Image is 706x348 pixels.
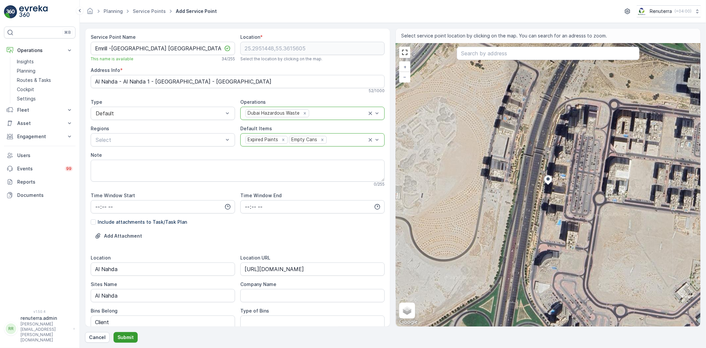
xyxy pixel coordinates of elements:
a: Homepage [86,10,94,16]
p: Routes & Tasks [17,77,51,84]
button: Upload File [91,231,146,241]
button: Renuterra(+04:00) [637,5,701,17]
p: Renuterra [650,8,672,15]
a: Users [4,149,75,162]
div: RR [6,323,16,334]
a: Service Points [133,8,166,14]
a: Settings [14,94,75,103]
p: 99 [66,166,71,171]
p: 52 / 1000 [369,88,385,93]
label: Type [91,99,102,105]
p: Settings [17,95,36,102]
input: Search by address [457,47,639,60]
label: Bins Belong [91,308,118,314]
button: RRrenuterra.admin[PERSON_NAME][EMAIL_ADDRESS][PERSON_NAME][DOMAIN_NAME] [4,315,75,343]
div: Empty Cans [289,136,318,143]
a: Open this area in Google Maps (opens a new window) [398,318,419,326]
p: Asset [17,120,62,127]
span: This name is available [91,56,133,62]
a: Routes & Tasks [14,76,75,85]
p: Events [17,165,61,172]
p: Documents [17,192,73,199]
label: Time Window End [240,193,282,198]
p: Planning [17,68,35,74]
p: Submit [118,334,134,341]
a: Insights [14,57,75,66]
p: 34 / 255 [221,56,235,62]
label: Service Point Name [91,34,136,40]
label: Location [240,34,260,40]
p: renuterra.admin [21,315,70,321]
a: Zoom Out [400,72,410,82]
p: Cockpit [17,86,34,93]
a: Reports [4,175,75,189]
div: Expired Paints [246,136,279,143]
a: Zoom In [400,62,410,72]
div: Remove Dubai Hazardous Waste [301,110,308,116]
img: Screenshot_2024-07-26_at_13.33.01.png [637,8,647,15]
span: Select the location by clicking on the map. [240,56,322,62]
div: Remove Empty Cans [319,137,326,143]
label: Time Window Start [91,193,135,198]
span: Select service point location by clicking on the map. You can search for an adresss to zoom. [401,32,607,39]
a: Documents [4,189,75,202]
a: Layers [400,303,414,318]
p: Include attachments to Task/Task Plan [98,219,187,225]
p: Insights [17,58,34,65]
p: ⌘B [64,30,71,35]
label: Operations [240,99,266,105]
a: Planning [14,66,75,76]
button: Submit [114,332,138,343]
a: Events99 [4,162,75,175]
img: Google [398,318,419,326]
div: Dubai Hazardous Waste [246,110,301,117]
img: logo_light-DOdMpM7g.png [19,5,48,19]
p: ( +04:00 ) [675,9,691,14]
label: Location [91,255,111,261]
label: Default Items [240,126,272,131]
button: Engagement [4,130,75,143]
a: Cockpit [14,85,75,94]
img: logo [4,5,17,19]
p: [PERSON_NAME][EMAIL_ADDRESS][PERSON_NAME][DOMAIN_NAME] [21,321,70,343]
button: Fleet [4,103,75,117]
a: View Fullscreen [400,47,410,57]
p: 0 / 255 [374,182,385,187]
button: Asset [4,117,75,130]
label: Regions [91,126,109,131]
p: Cancel [89,334,106,341]
a: Planning [104,8,123,14]
p: Operations [17,47,62,54]
button: Operations [4,44,75,57]
p: Select [96,136,223,144]
p: Reports [17,179,73,185]
p: Users [17,152,73,159]
span: + [403,64,406,70]
span: − [403,74,407,80]
p: Fleet [17,107,62,113]
label: Address Info [91,67,120,73]
button: Cancel [85,332,110,343]
p: Engagement [17,133,62,140]
label: Note [91,152,102,158]
label: Company Name [240,281,276,287]
label: Type of Bins [240,308,269,314]
label: Location URL [240,255,270,261]
span: Add Service Point [174,8,218,15]
div: Remove Expired Paints [280,137,287,143]
p: Add Attachment [104,233,142,239]
label: Sites Name [91,281,117,287]
span: v 1.50.4 [4,310,75,314]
